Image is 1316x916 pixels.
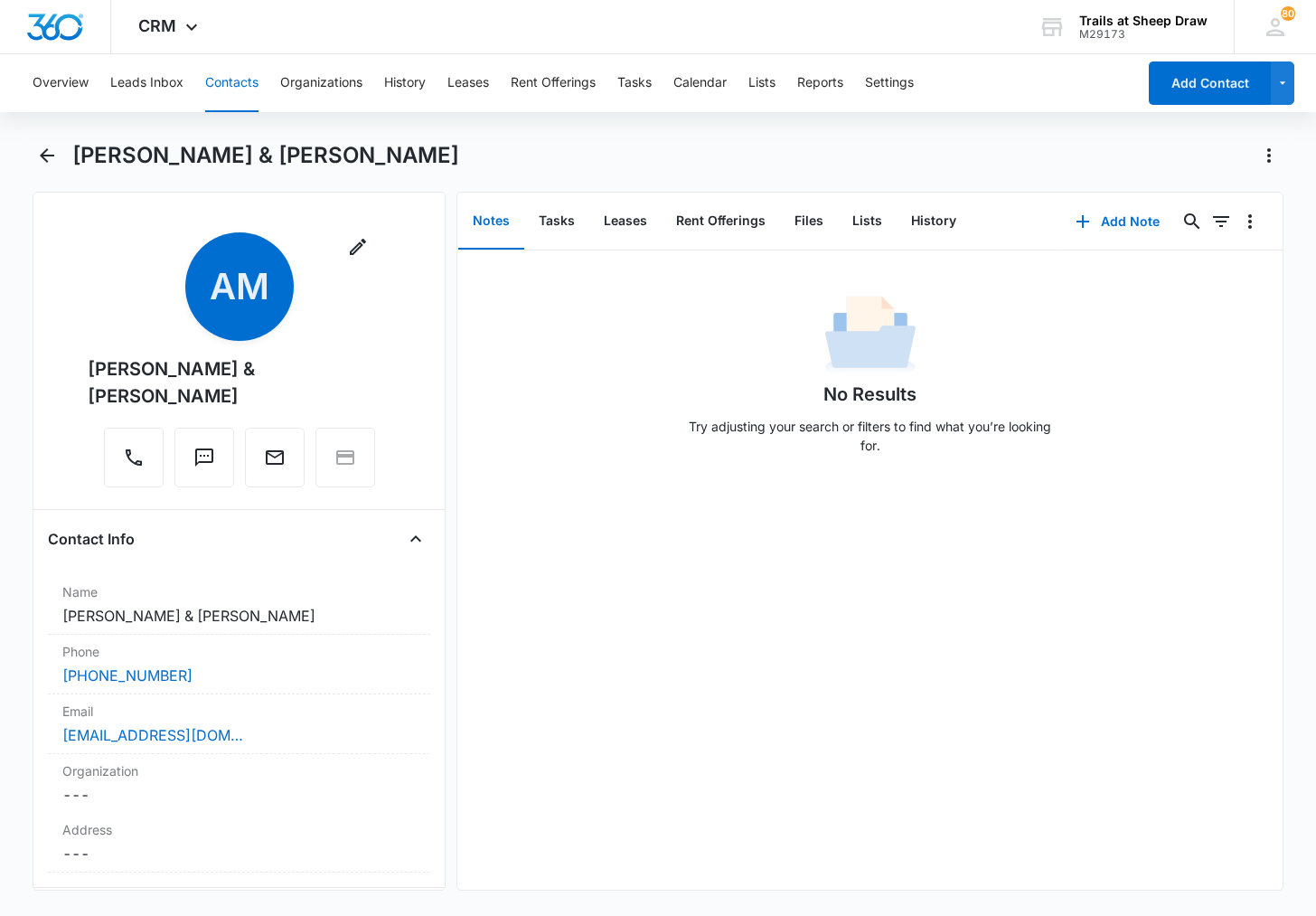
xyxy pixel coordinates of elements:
[62,820,416,839] label: Address
[174,456,234,471] a: Text
[48,754,430,813] div: Organization---
[825,290,916,381] img: No Data
[245,456,305,471] a: Email
[48,635,430,694] div: Phone[PHONE_NUMBER]
[780,194,838,250] button: Files
[681,417,1060,455] p: Try adjusting your search or filters to find what you’re looking for.
[797,54,843,112] button: Reports
[62,843,416,864] dd: ---
[205,54,258,112] button: Contacts
[110,54,183,112] button: Leads Inbox
[1281,6,1295,21] div: notifications count
[62,724,243,746] a: [EMAIL_ADDRESS][DOMAIN_NAME]
[62,582,416,601] label: Name
[62,665,193,686] a: [PHONE_NUMBER]
[662,194,780,250] button: Rent Offerings
[401,524,430,553] button: Close
[1236,207,1264,236] button: Overflow Menu
[48,528,135,550] h4: Contact Info
[865,54,914,112] button: Settings
[1079,28,1208,41] div: account id
[48,813,430,873] div: Address---
[104,428,164,487] button: Call
[823,381,916,408] h1: No Results
[511,54,596,112] button: Rent Offerings
[524,194,589,250] button: Tasks
[838,194,897,250] button: Lists
[62,702,416,721] label: Email
[245,428,305,487] button: Email
[1281,6,1295,21] span: 80
[280,54,362,112] button: Organizations
[897,194,971,250] button: History
[62,605,416,627] dd: [PERSON_NAME] & [PERSON_NAME]
[1207,207,1236,236] button: Filters
[72,142,459,169] h1: [PERSON_NAME] & [PERSON_NAME]
[185,232,294,341] span: AM
[62,761,416,780] label: Organization
[1178,207,1207,236] button: Search...
[673,54,727,112] button: Calendar
[62,642,416,661] label: Phone
[1255,141,1283,170] button: Actions
[33,141,61,170] button: Back
[1057,200,1178,243] button: Add Note
[174,428,234,487] button: Text
[62,784,416,806] dd: ---
[589,194,662,250] button: Leases
[447,54,489,112] button: Leases
[1079,14,1208,28] div: account name
[88,355,390,410] div: [PERSON_NAME] & [PERSON_NAME]
[458,194,524,250] button: Notes
[48,575,430,635] div: Name[PERSON_NAME] & [PERSON_NAME]
[138,16,176,35] span: CRM
[748,54,775,112] button: Lists
[33,54,89,112] button: Overview
[104,456,164,471] a: Call
[384,54,426,112] button: History
[617,54,652,112] button: Tasks
[48,694,430,754] div: Email[EMAIL_ADDRESS][DOMAIN_NAME]
[1149,61,1271,105] button: Add Contact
